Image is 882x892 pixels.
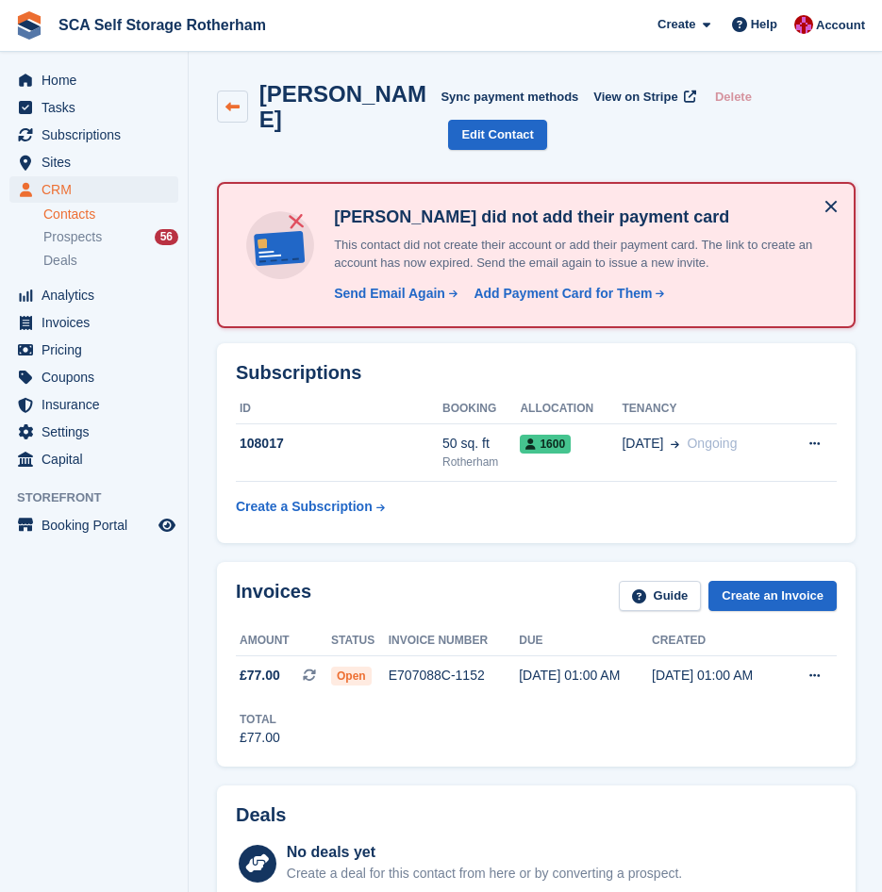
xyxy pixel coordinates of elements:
img: Thomas Webb [794,15,813,34]
span: Storefront [17,488,188,507]
span: Deals [43,252,77,270]
div: Add Payment Card for Them [474,284,652,304]
a: Deals [43,251,178,271]
span: £77.00 [240,666,280,686]
th: Invoice number [389,626,519,656]
th: Allocation [520,394,622,424]
a: menu [9,176,178,203]
th: Status [331,626,389,656]
div: Total [240,711,280,728]
a: menu [9,94,178,121]
th: Tenancy [622,394,781,424]
div: E707088C-1152 [389,666,519,686]
div: Create a Subscription [236,497,373,517]
div: [DATE] 01:00 AM [519,666,652,686]
h2: [PERSON_NAME] [259,81,441,132]
p: This contact did not create their account or add their payment card. The link to create an accoun... [326,236,831,273]
img: no-card-linked-e7822e413c904bf8b177c4d89f31251c4716f9871600ec3ca5bfc59e148c83f4.svg [241,206,319,284]
a: Guide [619,581,702,612]
span: Capital [42,446,155,472]
span: Ongoing [687,436,737,451]
div: 108017 [236,434,442,454]
span: [DATE] [622,434,663,454]
a: Prospects 56 [43,227,178,247]
a: Create an Invoice [708,581,837,612]
th: Created [652,626,785,656]
div: 50 sq. ft [442,434,520,454]
a: Add Payment Card for Them [466,284,666,304]
span: Pricing [42,337,155,363]
a: menu [9,122,178,148]
span: View on Stripe [593,88,677,107]
span: Open [331,667,372,686]
span: Invoices [42,309,155,336]
span: Sites [42,149,155,175]
span: Booking Portal [42,512,155,538]
div: Send Email Again [334,284,445,304]
span: Settings [42,419,155,445]
button: Sync payment methods [441,81,578,112]
span: 1600 [520,435,571,454]
span: Prospects [43,228,102,246]
a: menu [9,512,178,538]
a: menu [9,309,178,336]
a: View on Stripe [586,81,700,112]
span: Subscriptions [42,122,155,148]
a: menu [9,419,178,445]
a: menu [9,149,178,175]
span: Analytics [42,282,155,308]
span: Tasks [42,94,155,121]
span: Home [42,67,155,93]
th: Booking [442,394,520,424]
span: Insurance [42,391,155,418]
div: 56 [155,229,178,245]
a: Create a Subscription [236,489,385,524]
a: menu [9,337,178,363]
span: Account [816,16,865,35]
a: menu [9,446,178,472]
a: menu [9,364,178,390]
span: Coupons [42,364,155,390]
a: SCA Self Storage Rotherham [51,9,274,41]
span: Help [751,15,777,34]
th: Amount [236,626,331,656]
div: £77.00 [240,728,280,748]
h2: Subscriptions [236,362,837,384]
th: ID [236,394,442,424]
button: Delete [707,81,759,112]
h2: Invoices [236,581,311,612]
th: Due [519,626,652,656]
span: CRM [42,176,155,203]
h2: Deals [236,804,286,826]
a: Preview store [156,514,178,537]
div: No deals yet [287,841,682,864]
div: Rotherham [442,454,520,471]
a: menu [9,67,178,93]
img: stora-icon-8386f47178a22dfd0bd8f6a31ec36ba5ce8667c1dd55bd0f319d3a0aa187defe.svg [15,11,43,40]
a: menu [9,391,178,418]
a: Edit Contact [448,120,547,151]
span: Create [657,15,695,34]
h4: [PERSON_NAME] did not add their payment card [326,206,831,228]
div: [DATE] 01:00 AM [652,666,785,686]
a: Contacts [43,206,178,223]
div: Create a deal for this contact from here or by converting a prospect. [287,864,682,884]
a: menu [9,282,178,308]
